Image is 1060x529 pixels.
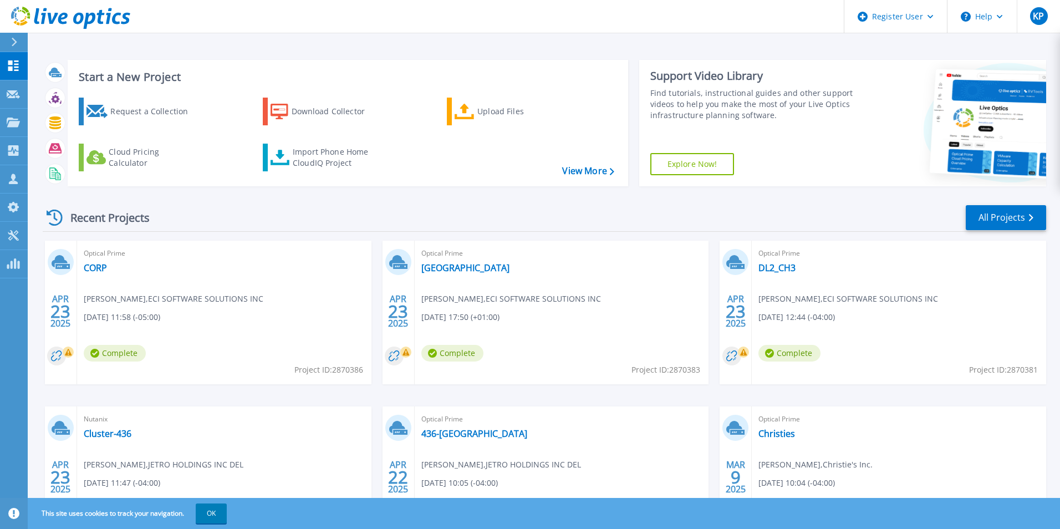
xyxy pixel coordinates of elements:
span: Complete [421,345,483,362]
div: Support Video Library [650,69,858,83]
span: [PERSON_NAME] , JETRO HOLDINGS INC DEL [84,459,243,471]
a: Cluster-436 [84,428,131,439]
span: 22 [388,472,408,482]
div: APR 2025 [50,457,71,497]
span: Optical Prime [758,247,1039,260]
span: [DATE] 12:44 (-04:00) [758,311,835,323]
span: Project ID: 2870386 [294,364,363,376]
span: Optical Prime [421,247,702,260]
div: APR 2025 [388,457,409,497]
span: [PERSON_NAME] , Christie's Inc. [758,459,873,471]
a: 436-[GEOGRAPHIC_DATA] [421,428,527,439]
span: Project ID: 2870383 [631,364,700,376]
a: Request a Collection [79,98,202,125]
span: [DATE] 10:04 (-04:00) [758,477,835,489]
span: Complete [84,345,146,362]
h3: Start a New Project [79,71,614,83]
a: CORP [84,262,107,273]
a: Christies [758,428,795,439]
span: Nutanix [84,413,365,425]
span: 9 [731,472,741,482]
a: All Projects [966,205,1046,230]
div: APR 2025 [725,291,746,332]
span: Project ID: 2870381 [969,364,1038,376]
div: Download Collector [292,100,380,123]
span: 23 [50,307,70,316]
span: This site uses cookies to track your navigation. [30,503,227,523]
div: Recent Projects [43,204,165,231]
a: Upload Files [447,98,570,125]
div: Find tutorials, instructional guides and other support videos to help you make the most of your L... [650,88,858,121]
div: Cloud Pricing Calculator [109,146,197,169]
span: 23 [388,307,408,316]
div: Import Phone Home CloudIQ Project [293,146,379,169]
div: Upload Files [477,100,566,123]
span: Optical Prime [758,413,1039,425]
button: OK [196,503,227,523]
a: Explore Now! [650,153,735,175]
span: [PERSON_NAME] , ECI SOFTWARE SOLUTIONS INC [758,293,938,305]
span: KP [1033,12,1044,21]
a: DL2_CH3 [758,262,796,273]
span: [DATE] 11:47 (-04:00) [84,477,160,489]
span: [PERSON_NAME] , ECI SOFTWARE SOLUTIONS INC [421,293,601,305]
div: APR 2025 [388,291,409,332]
span: Optical Prime [421,413,702,425]
span: [PERSON_NAME] , ECI SOFTWARE SOLUTIONS INC [84,293,263,305]
div: APR 2025 [50,291,71,332]
span: [DATE] 11:58 (-05:00) [84,311,160,323]
span: [PERSON_NAME] , JETRO HOLDINGS INC DEL [421,459,581,471]
span: Optical Prime [84,247,365,260]
a: View More [562,166,614,176]
a: Cloud Pricing Calculator [79,144,202,171]
span: Complete [758,345,821,362]
div: MAR 2025 [725,457,746,497]
span: 23 [50,472,70,482]
a: [GEOGRAPHIC_DATA] [421,262,509,273]
span: [DATE] 10:05 (-04:00) [421,477,498,489]
span: 23 [726,307,746,316]
a: Download Collector [263,98,386,125]
span: [DATE] 17:50 (+01:00) [421,311,500,323]
div: Request a Collection [110,100,199,123]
